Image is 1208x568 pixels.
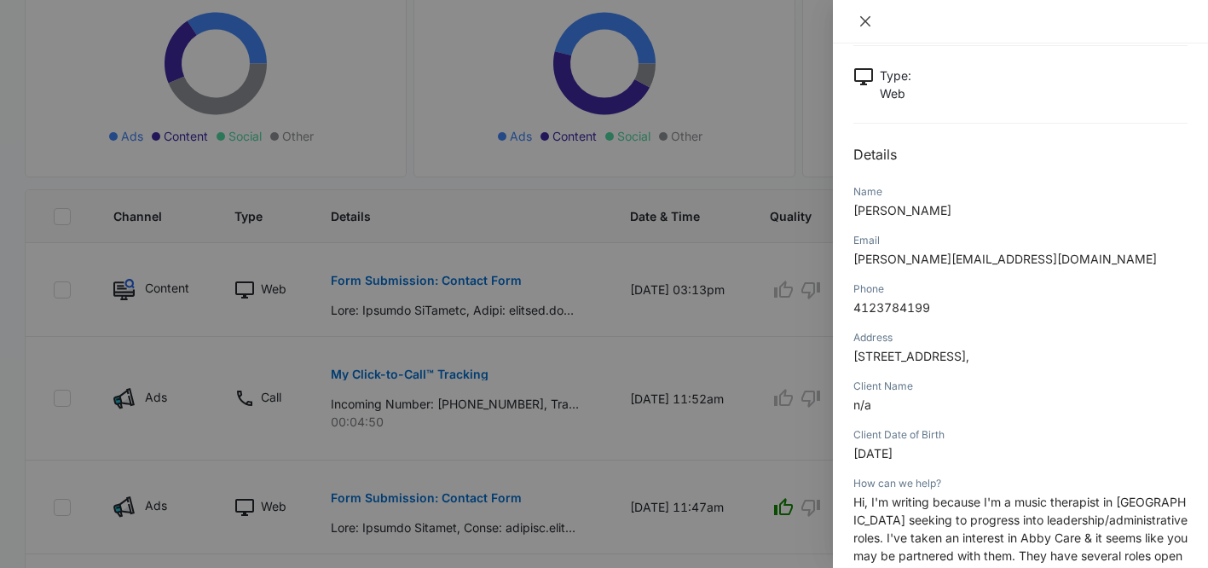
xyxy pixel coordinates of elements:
[853,427,1188,443] div: Client Date of Birth
[853,14,877,29] button: Close
[853,476,1188,491] div: How can we help?
[858,14,872,28] span: close
[853,330,1188,345] div: Address
[853,300,930,315] span: 4123784199
[853,203,951,217] span: [PERSON_NAME]
[853,397,871,412] span: n/a
[853,233,1188,248] div: Email
[853,252,1157,266] span: [PERSON_NAME][EMAIL_ADDRESS][DOMAIN_NAME]
[853,281,1188,297] div: Phone
[853,446,893,461] span: [DATE]
[880,84,911,102] p: Web
[853,184,1188,200] div: Name
[880,67,911,84] p: Type :
[853,379,1188,394] div: Client Name
[853,349,969,363] span: [STREET_ADDRESS],
[853,144,1188,165] h2: Details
